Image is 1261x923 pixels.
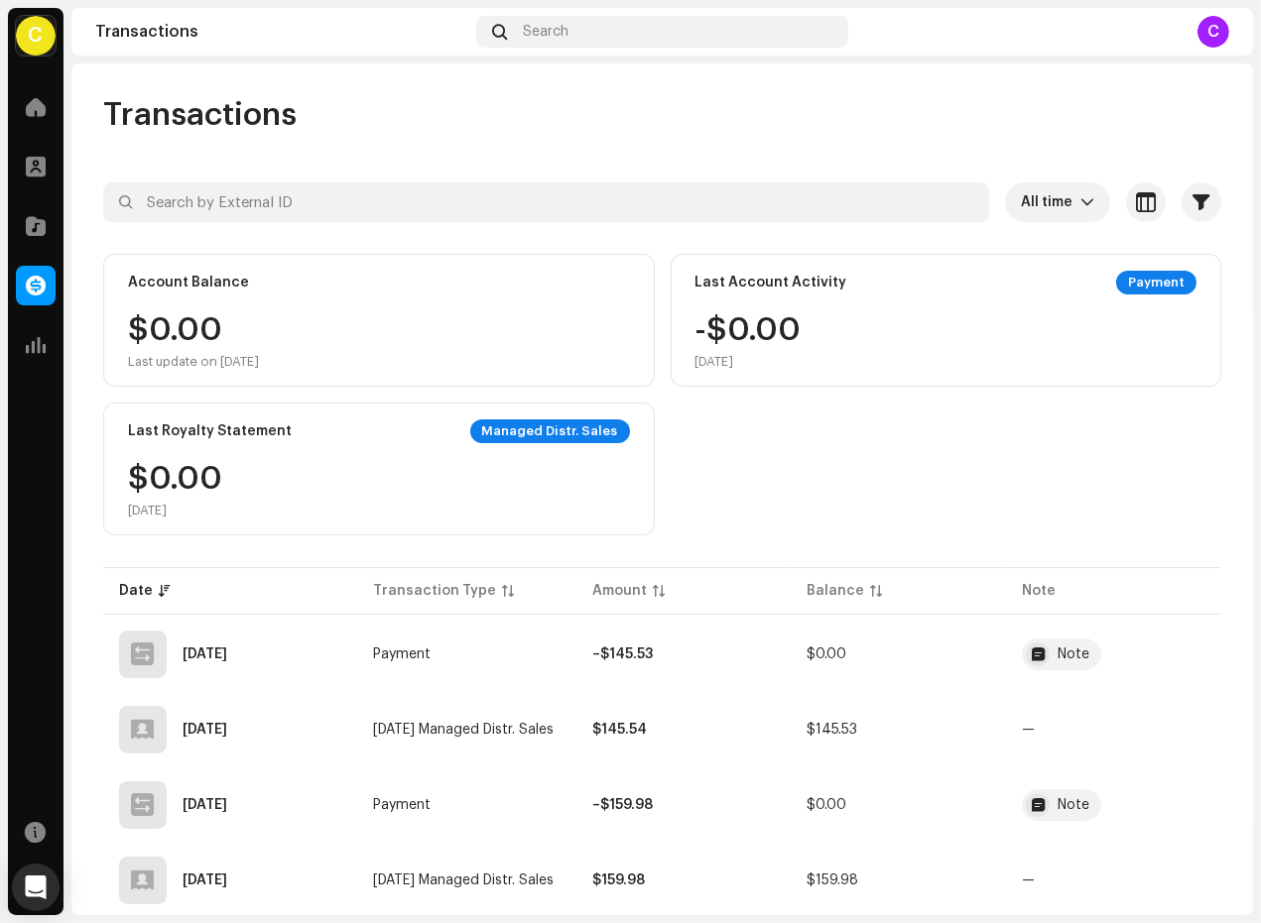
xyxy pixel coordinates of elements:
[695,354,802,370] div: [DATE]
[592,873,645,887] strong: $159.98
[808,798,847,812] span: $0.00
[183,798,227,812] div: Aug 20, 2025
[592,647,653,661] strong: –$145.53
[1022,873,1035,887] re-a-table-badge: —
[592,723,647,737] strong: $145.54
[808,873,859,887] span: $159.98
[95,24,468,40] div: Transactions
[1021,182,1080,222] span: All time
[808,723,858,737] span: $145.53
[373,647,431,661] span: Payment
[373,723,554,737] span: Sep 2025 Managed Distr. Sales
[1058,798,1089,812] div: Note
[128,354,259,370] div: Last update on [DATE]
[523,24,568,40] span: Search
[1116,271,1197,294] div: Payment
[128,503,222,519] div: [DATE]
[103,95,297,135] span: Transactions
[373,581,496,601] div: Transaction Type
[470,419,630,443] div: Managed Distr. Sales
[1022,723,1035,737] re-a-table-badge: —
[1022,638,1205,670] span: #1729516746
[183,647,227,661] div: Sep 19, 2025
[808,647,847,661] span: $0.00
[808,581,865,601] div: Balance
[1080,182,1094,222] div: dropdown trigger
[1058,647,1089,661] div: Note
[373,873,554,887] span: Aug 2025 Managed Distr. Sales
[16,16,56,56] div: C
[1022,789,1205,821] span: #1682428998
[12,864,60,911] div: Open Intercom Messenger
[592,581,647,601] div: Amount
[128,423,292,439] div: Last Royalty Statement
[1198,16,1229,48] div: C
[373,798,431,812] span: Payment
[183,873,227,887] div: Aug 12, 2025
[592,798,653,812] strong: –$159.98
[119,581,153,601] div: Date
[128,275,249,290] div: Account Balance
[103,182,989,222] input: Search by External ID
[695,275,847,290] div: Last Account Activity
[183,723,227,737] div: Sep 11, 2025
